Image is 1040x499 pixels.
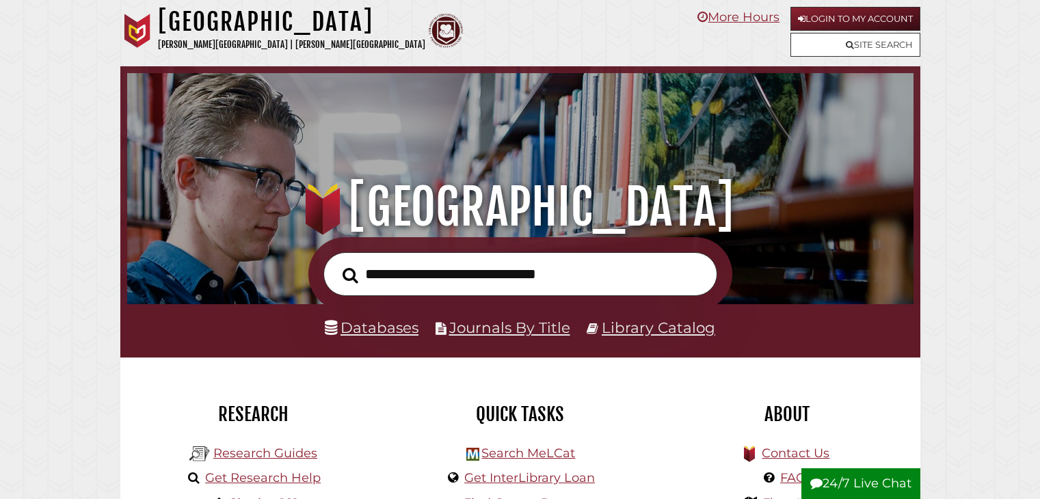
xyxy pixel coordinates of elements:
[142,177,897,237] h1: [GEOGRAPHIC_DATA]
[213,446,317,461] a: Research Guides
[464,470,595,485] a: Get InterLibrary Loan
[481,446,575,461] a: Search MeLCat
[131,403,377,426] h2: Research
[664,403,910,426] h2: About
[762,446,829,461] a: Contact Us
[429,14,463,48] img: Calvin Theological Seminary
[780,470,812,485] a: FAQs
[158,7,425,37] h1: [GEOGRAPHIC_DATA]
[120,14,155,48] img: Calvin University
[790,7,920,31] a: Login to My Account
[466,448,479,461] img: Hekman Library Logo
[343,267,358,283] i: Search
[790,33,920,57] a: Site Search
[697,10,779,25] a: More Hours
[325,319,418,336] a: Databases
[449,319,570,336] a: Journals By Title
[602,319,715,336] a: Library Catalog
[205,470,321,485] a: Get Research Help
[397,403,643,426] h2: Quick Tasks
[189,444,210,464] img: Hekman Library Logo
[336,263,365,287] button: Search
[158,37,425,53] p: [PERSON_NAME][GEOGRAPHIC_DATA] | [PERSON_NAME][GEOGRAPHIC_DATA]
